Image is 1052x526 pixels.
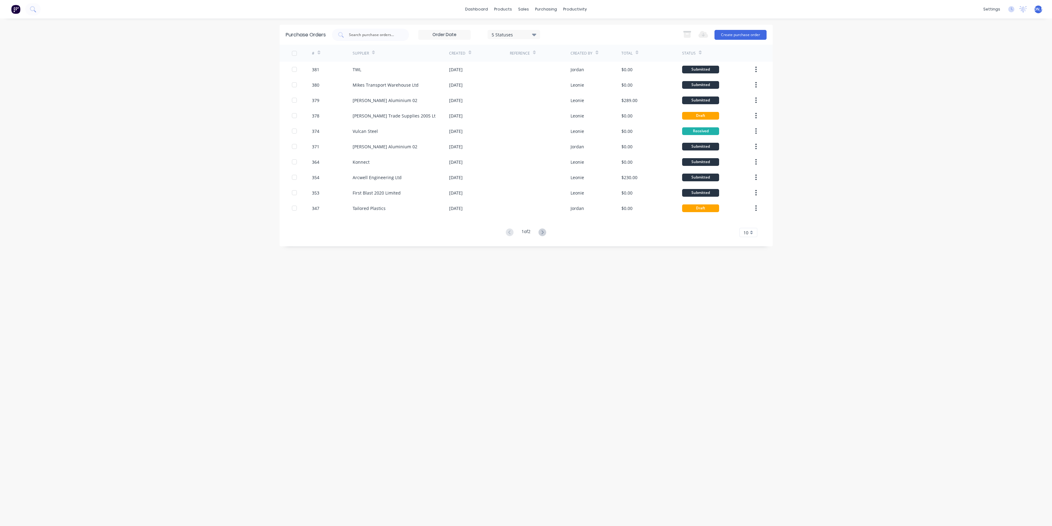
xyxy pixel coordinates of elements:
[621,97,637,104] div: $289.00
[312,66,319,73] div: 381
[419,30,470,39] input: Order Date
[522,228,530,237] div: 1 of 2
[621,113,632,119] div: $0.00
[11,5,20,14] img: Factory
[492,31,536,38] div: 5 Statuses
[682,189,719,197] div: Submitted
[621,159,632,165] div: $0.00
[491,5,515,14] div: products
[682,51,696,56] div: Status
[449,128,463,134] div: [DATE]
[571,82,584,88] div: Leonie
[449,159,463,165] div: [DATE]
[621,205,632,212] div: $0.00
[312,190,319,196] div: 353
[449,143,463,150] div: [DATE]
[571,205,584,212] div: Jordan
[312,159,319,165] div: 364
[312,205,319,212] div: 347
[449,190,463,196] div: [DATE]
[462,5,491,14] a: dashboard
[532,5,560,14] div: purchasing
[571,143,584,150] div: Jordan
[621,174,637,181] div: $230.00
[312,143,319,150] div: 371
[621,128,632,134] div: $0.00
[682,97,719,104] div: Submitted
[353,128,378,134] div: Vulcan Steel
[353,113,436,119] div: [PERSON_NAME] Trade Supplies 2005 Lt
[353,66,361,73] div: TWL
[571,97,584,104] div: Leonie
[312,174,319,181] div: 354
[353,159,370,165] div: Konnect
[682,204,719,212] div: Draft
[312,51,314,56] div: #
[449,82,463,88] div: [DATE]
[743,229,748,236] span: 10
[449,113,463,119] div: [DATE]
[571,159,584,165] div: Leonie
[449,66,463,73] div: [DATE]
[312,113,319,119] div: 378
[682,127,719,135] div: Received
[682,66,719,73] div: Submitted
[571,174,584,181] div: Leonie
[449,174,463,181] div: [DATE]
[515,5,532,14] div: sales
[714,30,767,40] button: Create purchase order
[682,174,719,181] div: Submitted
[353,190,401,196] div: First Blast 2020 Limited
[510,51,530,56] div: Reference
[1031,505,1046,520] iframe: Intercom live chat
[571,113,584,119] div: Leonie
[353,174,402,181] div: Arcwell Engineering Ltd
[449,205,463,212] div: [DATE]
[312,82,319,88] div: 380
[682,143,719,150] div: Submitted
[621,143,632,150] div: $0.00
[312,128,319,134] div: 374
[571,51,592,56] div: Created By
[571,66,584,73] div: Jordan
[353,51,369,56] div: Supplier
[353,97,417,104] div: [PERSON_NAME] Aluminium 02
[682,158,719,166] div: Submitted
[348,32,399,38] input: Search purchase orders...
[571,128,584,134] div: Leonie
[621,190,632,196] div: $0.00
[449,51,465,56] div: Created
[571,190,584,196] div: Leonie
[286,31,326,39] div: Purchase Orders
[682,81,719,89] div: Submitted
[353,82,419,88] div: Mikes Transport Warehouse Ltd
[621,66,632,73] div: $0.00
[621,82,632,88] div: $0.00
[353,205,386,212] div: Tailored Plastics
[353,143,417,150] div: [PERSON_NAME] Aluminium 02
[312,97,319,104] div: 379
[682,112,719,120] div: Draft
[980,5,1003,14] div: settings
[560,5,590,14] div: productivity
[621,51,632,56] div: Total
[449,97,463,104] div: [DATE]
